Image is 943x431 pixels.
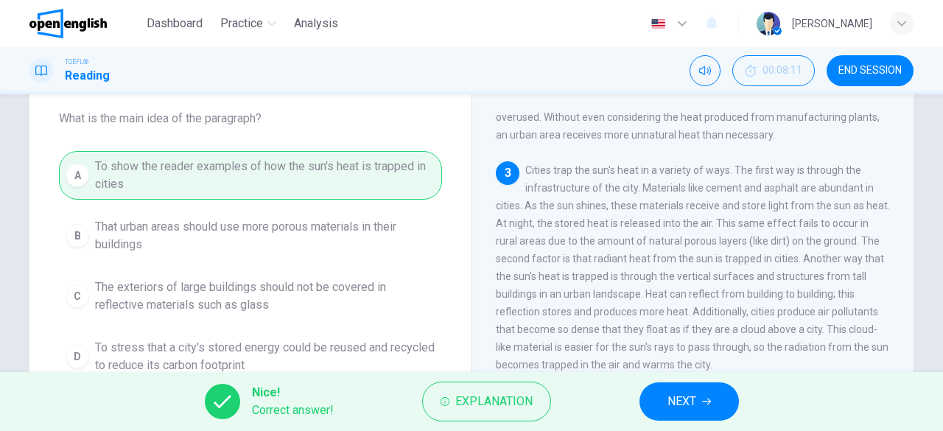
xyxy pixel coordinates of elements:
span: Analysis [294,15,338,32]
span: TOEFL® [65,57,88,67]
button: Dashboard [141,10,208,37]
span: Dashboard [147,15,203,32]
div: 3 [496,161,519,185]
div: Mute [690,55,721,86]
button: Analysis [288,10,344,37]
span: Nice! [252,384,334,402]
h1: Reading [65,67,110,85]
a: OpenEnglish logo [29,9,141,38]
button: Explanation [422,382,551,421]
span: Cities trap the sun's heat in a variety of ways. The first way is through the infrastructure of t... [496,164,890,371]
button: 00:08:11 [732,55,815,86]
img: OpenEnglish logo [29,9,107,38]
button: NEXT [639,382,739,421]
div: [PERSON_NAME] [792,15,872,32]
span: Practice [220,15,263,32]
button: END SESSION [827,55,914,86]
span: END SESSION [838,65,902,77]
div: Hide [732,55,815,86]
span: NEXT [667,391,696,412]
span: What is the main idea of the paragraph? [59,110,442,127]
span: Correct answer! [252,402,334,419]
span: 00:08:11 [763,65,802,77]
button: Practice [214,10,282,37]
span: Explanation [455,391,533,412]
img: Profile picture [757,12,780,35]
img: en [649,18,667,29]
